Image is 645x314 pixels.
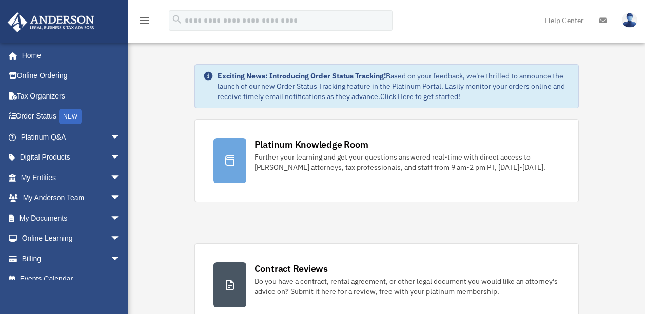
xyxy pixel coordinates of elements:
[7,106,136,127] a: Order StatusNEW
[7,86,136,106] a: Tax Organizers
[218,71,386,81] strong: Exciting News: Introducing Order Status Tracking!
[7,66,136,86] a: Online Ordering
[5,12,97,32] img: Anderson Advisors Platinum Portal
[7,248,136,269] a: Billingarrow_drop_down
[59,109,82,124] div: NEW
[194,119,579,202] a: Platinum Knowledge Room Further your learning and get your questions answered real-time with dire...
[380,92,460,101] a: Click Here to get started!
[110,167,131,188] span: arrow_drop_down
[255,276,560,297] div: Do you have a contract, rental agreement, or other legal document you would like an attorney's ad...
[622,13,637,28] img: User Pic
[110,248,131,269] span: arrow_drop_down
[110,228,131,249] span: arrow_drop_down
[110,147,131,168] span: arrow_drop_down
[255,262,328,275] div: Contract Reviews
[110,208,131,229] span: arrow_drop_down
[255,138,368,151] div: Platinum Knowledge Room
[7,167,136,188] a: My Entitiesarrow_drop_down
[110,188,131,209] span: arrow_drop_down
[7,228,136,249] a: Online Learningarrow_drop_down
[7,269,136,289] a: Events Calendar
[7,45,131,66] a: Home
[110,127,131,148] span: arrow_drop_down
[218,71,571,102] div: Based on your feedback, we're thrilled to announce the launch of our new Order Status Tracking fe...
[7,208,136,228] a: My Documentsarrow_drop_down
[7,127,136,147] a: Platinum Q&Aarrow_drop_down
[171,14,183,25] i: search
[7,147,136,168] a: Digital Productsarrow_drop_down
[139,18,151,27] a: menu
[7,188,136,208] a: My Anderson Teamarrow_drop_down
[255,152,560,172] div: Further your learning and get your questions answered real-time with direct access to [PERSON_NAM...
[139,14,151,27] i: menu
